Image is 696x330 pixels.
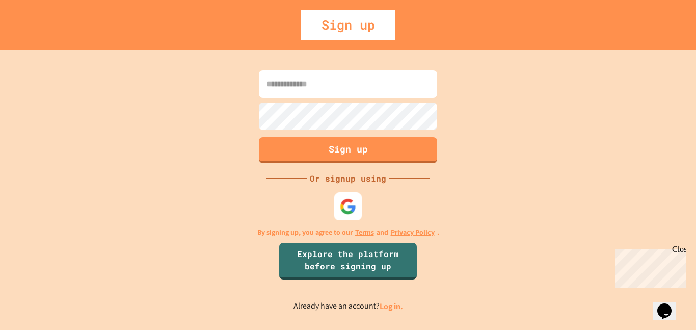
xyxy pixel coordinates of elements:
a: Log in. [380,301,403,312]
iframe: chat widget [611,245,686,288]
img: google-icon.svg [340,198,357,215]
a: Explore the platform before signing up [279,243,417,280]
p: Already have an account? [293,300,403,313]
div: Or signup using [307,172,389,185]
button: Sign up [259,137,437,163]
div: Sign up [301,10,395,40]
div: Chat with us now!Close [4,4,70,65]
a: Privacy Policy [391,227,435,238]
a: Terms [355,227,374,238]
iframe: chat widget [653,289,686,320]
p: By signing up, you agree to our and . [257,227,439,238]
